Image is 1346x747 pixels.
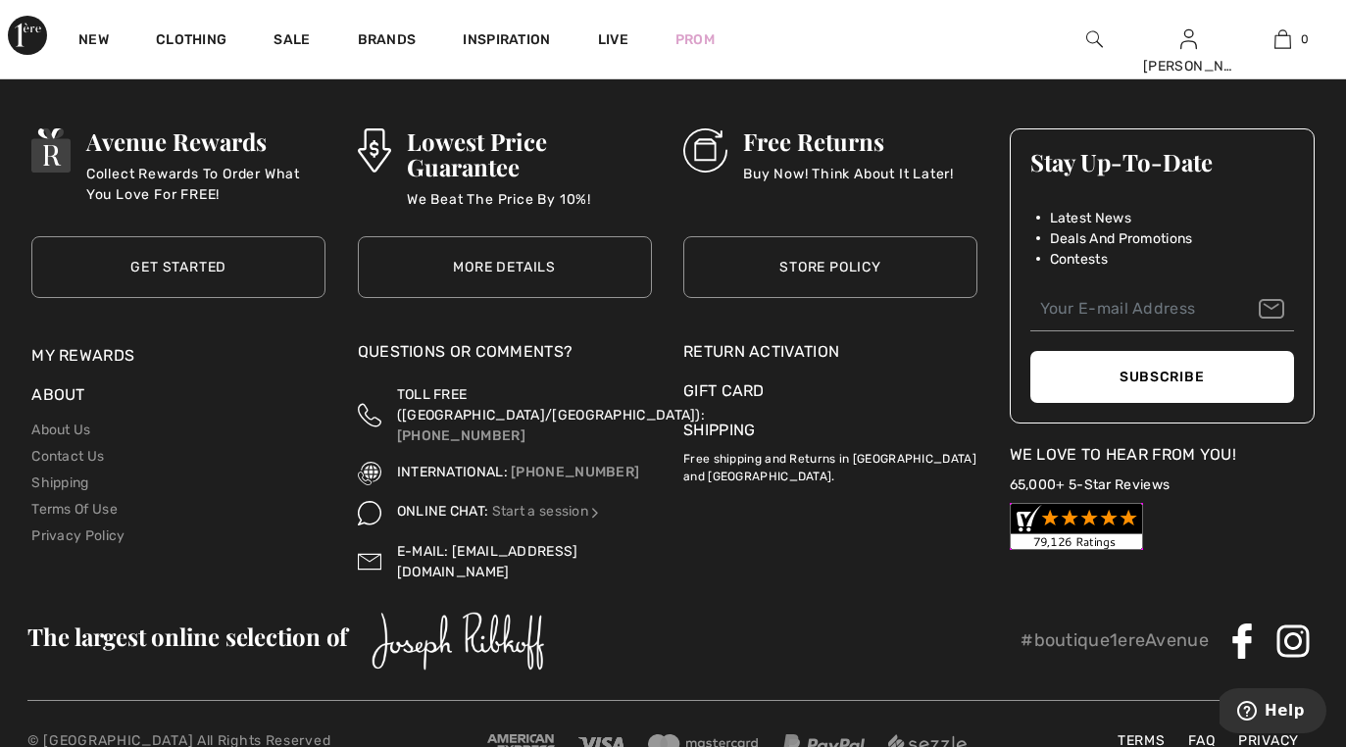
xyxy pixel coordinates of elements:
a: Contact Us [31,448,104,465]
a: Start a session [492,503,603,520]
a: Shipping [683,421,755,439]
a: Sign In [1180,29,1197,48]
p: Free shipping and Returns in [GEOGRAPHIC_DATA] and [GEOGRAPHIC_DATA]. [683,442,977,485]
div: About [31,383,325,417]
span: E-MAIL: [397,543,449,560]
p: #boutique1ereAvenue [1021,627,1209,654]
p: Buy Now! Think About It Later! [743,164,954,203]
div: We Love To Hear From You! [1010,443,1315,467]
input: Your E-mail Address [1030,287,1294,331]
span: TOLL FREE ([GEOGRAPHIC_DATA]/[GEOGRAPHIC_DATA]): [397,386,705,423]
a: Prom [675,29,715,50]
a: [PHONE_NUMBER] [511,464,639,480]
img: Facebook [1224,623,1260,659]
button: Subscribe [1030,351,1294,403]
span: ONLINE CHAT: [397,503,489,520]
img: International [358,462,381,485]
a: Privacy Policy [31,527,125,544]
a: Brands [358,31,417,52]
a: Gift Card [683,379,977,403]
a: 0 [1237,27,1329,51]
a: My Rewards [31,346,134,365]
a: Terms Of Use [31,501,118,518]
a: Sale [274,31,310,52]
h3: Free Returns [743,128,954,154]
img: Contact us [358,541,381,582]
a: Shipping [31,474,88,491]
a: [PHONE_NUMBER] [397,427,525,444]
a: Store Policy [683,236,977,298]
a: 65,000+ 5-Star Reviews [1010,476,1171,493]
div: [PERSON_NAME] [1143,56,1235,76]
a: About Us [31,422,90,438]
span: The largest online selection of [27,621,347,652]
div: Questions or Comments? [358,340,652,373]
span: Deals And Promotions [1050,228,1193,249]
a: Return Activation [683,340,977,364]
iframe: Opens a widget where you can find more information [1220,688,1326,737]
span: Inspiration [463,31,550,52]
a: Get Started [31,236,325,298]
h3: Stay Up-To-Date [1030,149,1294,174]
img: Free Returns [683,128,727,173]
span: Contests [1050,249,1108,270]
p: Collect Rewards To Order What You Love For FREE! [86,164,325,203]
img: search the website [1086,27,1103,51]
span: Latest News [1050,208,1131,228]
a: [EMAIL_ADDRESS][DOMAIN_NAME] [397,543,578,580]
img: Lowest Price Guarantee [358,128,391,173]
img: Toll Free (Canada/US) [358,384,381,446]
img: Avenue Rewards [31,128,71,173]
span: INTERNATIONAL: [397,464,508,480]
img: Online Chat [358,501,381,524]
span: 0 [1301,30,1309,48]
a: More Details [358,236,652,298]
img: My Bag [1274,27,1291,51]
a: Live [598,29,628,50]
p: We Beat The Price By 10%! [407,189,652,228]
img: Joseph Ribkoff [372,612,545,671]
img: Customer Reviews [1010,503,1143,550]
img: Instagram [1275,623,1311,659]
a: Clothing [156,31,226,52]
h3: Lowest Price Guarantee [407,128,652,179]
img: 1ère Avenue [8,16,47,55]
img: My Info [1180,27,1197,51]
h3: Avenue Rewards [86,128,325,154]
a: New [78,31,109,52]
img: Online Chat [588,506,602,520]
